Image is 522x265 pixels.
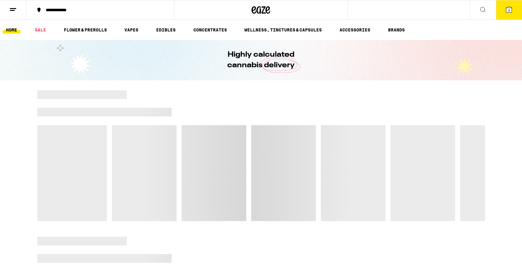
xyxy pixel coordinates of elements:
a: VAPES [121,26,141,34]
h1: Highly calculated cannabis delivery [210,50,312,71]
a: SALE [32,26,49,34]
span: 3 [508,8,510,12]
a: FLOWER & PREROLLS [61,26,110,34]
button: BRANDS [385,26,408,34]
a: HOME [3,26,20,34]
button: 3 [496,0,522,20]
a: EDIBLES [153,26,179,34]
a: ACCESSORIES [336,26,373,34]
a: WELLNESS, TINCTURES & CAPSULES [241,26,325,34]
a: CONCENTRATES [190,26,230,34]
